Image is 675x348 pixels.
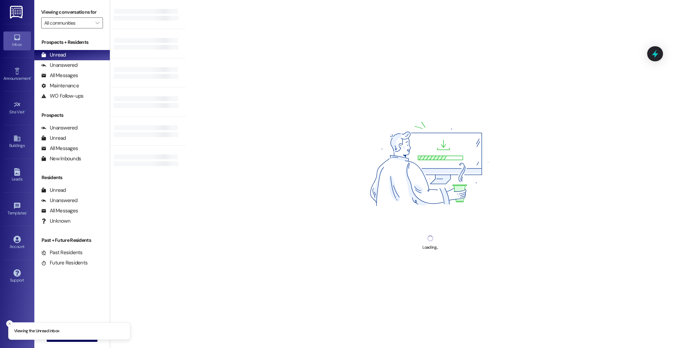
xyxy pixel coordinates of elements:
i:  [95,20,99,26]
input: All communities [44,17,92,28]
a: Buildings [3,133,31,151]
img: ResiDesk Logo [10,6,24,18]
div: Residents [34,174,110,181]
div: Unread [41,187,66,194]
div: New Inbounds [41,155,81,162]
div: Unanswered [41,197,78,204]
div: Unknown [41,217,70,225]
a: Support [3,267,31,286]
div: Future Residents [41,259,88,266]
div: Past Residents [41,249,83,256]
div: Unanswered [41,124,78,132]
div: All Messages [41,72,78,79]
div: Past + Future Residents [34,237,110,244]
span: • [31,75,32,80]
button: Close toast [6,320,13,327]
a: Templates • [3,200,31,219]
p: Viewing the Unread inbox [14,328,59,334]
div: Loading... [422,244,438,251]
div: Maintenance [41,82,79,89]
div: All Messages [41,145,78,152]
span: • [25,109,26,113]
div: All Messages [41,207,78,214]
div: Unanswered [41,62,78,69]
a: Inbox [3,32,31,50]
div: WO Follow-ups [41,92,83,100]
a: Site Visit • [3,99,31,117]
a: Leads [3,166,31,185]
span: • [26,210,27,214]
div: Prospects + Residents [34,39,110,46]
a: Account [3,234,31,252]
label: Viewing conversations for [41,7,103,17]
div: Unread [41,135,66,142]
div: Prospects [34,112,110,119]
div: Unread [41,51,66,59]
